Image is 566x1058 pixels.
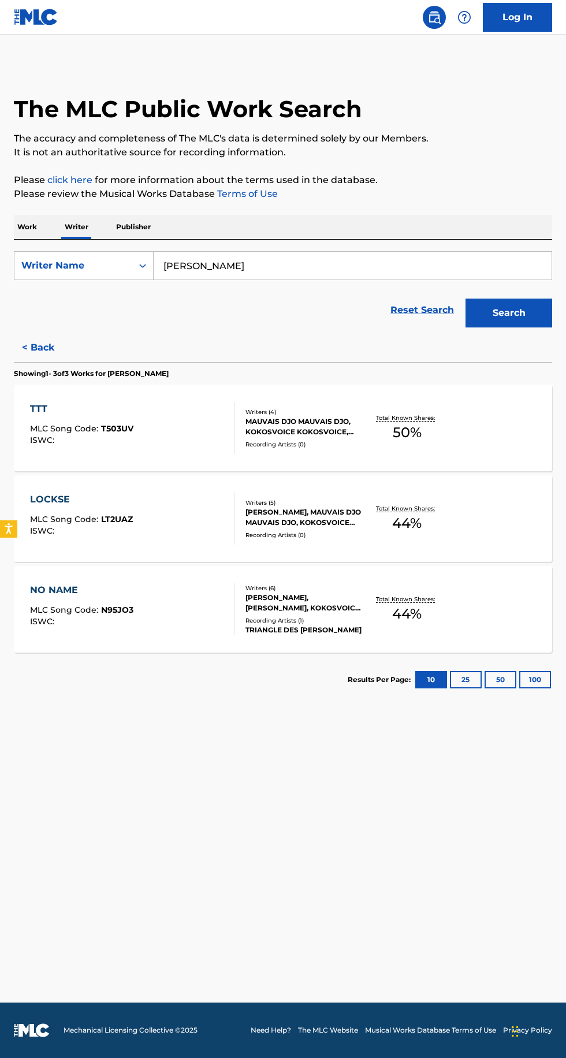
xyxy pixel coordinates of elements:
div: TTT [30,402,133,416]
img: MLC Logo [14,9,58,25]
a: click here [47,174,92,185]
div: TRIANGLE DES [PERSON_NAME] [245,625,362,635]
p: Work [14,215,40,239]
div: Drag [512,1014,519,1049]
span: 44 % [392,513,422,534]
p: Please for more information about the terms used in the database. [14,173,552,187]
a: NO NAMEMLC Song Code:N95JO3ISWC:Writers (6)[PERSON_NAME], [PERSON_NAME], KOKOSVOICE KOKOSVOICE, [... [14,566,552,653]
a: LOCKSEMLC Song Code:LT2UAZISWC:Writers (5)[PERSON_NAME], MAUVAIS DJO MAUVAIS DJO, KOKOSVOICE KOKO... [14,475,552,562]
p: Publisher [113,215,154,239]
a: Reset Search [385,297,460,323]
button: 10 [415,671,447,688]
button: Search [466,299,552,327]
span: ISWC : [30,526,57,536]
p: Total Known Shares: [376,413,438,422]
a: Privacy Policy [503,1025,552,1035]
span: LT2UAZ [101,514,133,524]
a: TTTMLC Song Code:T503UVISWC:Writers (4)MAUVAIS DJO MAUVAIS DJO, KOKOSVOICE KOKOSVOICE, [PERSON_NA... [14,385,552,471]
a: Terms of Use [215,188,278,199]
span: Mechanical Licensing Collective © 2025 [64,1025,198,1035]
form: Search Form [14,251,552,333]
button: < Back [14,333,83,362]
div: Recording Artists ( 0 ) [245,440,362,449]
div: Writers ( 4 ) [245,408,362,416]
div: Writer Name [21,259,125,273]
img: help [457,10,471,24]
span: MLC Song Code : [30,423,101,434]
p: Total Known Shares: [376,504,438,513]
a: Public Search [423,6,446,29]
a: Need Help? [251,1025,291,1035]
div: Recording Artists ( 0 ) [245,531,362,539]
img: search [427,10,441,24]
div: Writers ( 6 ) [245,584,362,593]
img: logo [14,1023,50,1037]
p: Writer [61,215,92,239]
a: Log In [483,3,552,32]
div: MAUVAIS DJO MAUVAIS DJO, KOKOSVOICE KOKOSVOICE, [PERSON_NAME], [PERSON_NAME] [245,416,362,437]
span: 50 % [393,422,422,443]
span: 44 % [392,603,422,624]
div: Help [453,6,476,29]
p: It is not an authoritative source for recording information. [14,146,552,159]
button: 50 [485,671,516,688]
span: T503UV [101,423,133,434]
div: Writers ( 5 ) [245,498,362,507]
button: 25 [450,671,482,688]
a: The MLC Website [298,1025,358,1035]
span: N95JO3 [101,605,133,615]
p: Showing 1 - 3 of 3 Works for [PERSON_NAME] [14,368,169,379]
button: 100 [519,671,551,688]
span: MLC Song Code : [30,605,101,615]
div: LOCKSE [30,493,133,506]
div: Recording Artists ( 1 ) [245,616,362,625]
p: Results Per Page: [348,675,414,685]
p: Please review the Musical Works Database [14,187,552,201]
a: Musical Works Database Terms of Use [365,1025,496,1035]
p: Total Known Shares: [376,595,438,603]
div: [PERSON_NAME], MAUVAIS DJO MAUVAIS DJO, KOKOSVOICE KOKOSVOICE, [PERSON_NAME], [PERSON_NAME] [245,507,362,528]
iframe: Chat Widget [508,1003,566,1058]
span: ISWC : [30,616,57,627]
div: [PERSON_NAME], [PERSON_NAME], KOKOSVOICE KOKOSVOICE, [PERSON_NAME], MAUVAIS DJO MAUVAIS DJO, [PER... [245,593,362,613]
span: MLC Song Code : [30,514,101,524]
p: The accuracy and completeness of The MLC's data is determined solely by our Members. [14,132,552,146]
span: ISWC : [30,435,57,445]
h1: The MLC Public Work Search [14,95,362,124]
div: NO NAME [30,583,133,597]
